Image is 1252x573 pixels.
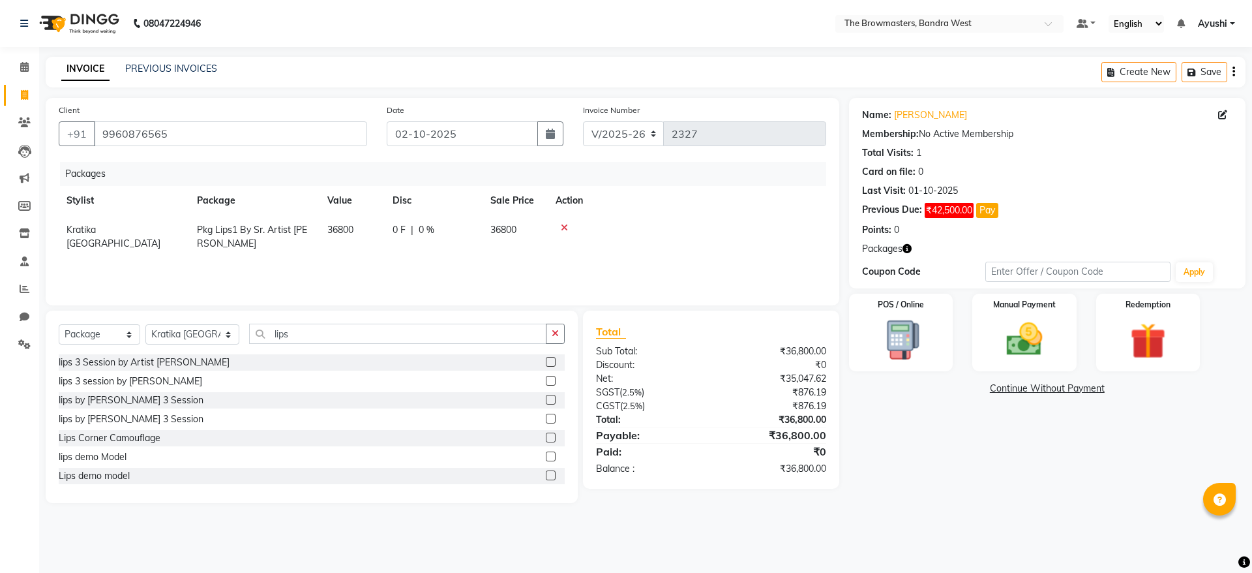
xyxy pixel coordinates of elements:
[916,146,921,160] div: 1
[59,121,95,146] button: +91
[548,186,826,215] th: Action
[862,242,902,256] span: Packages
[711,358,835,372] div: ₹0
[59,104,80,116] label: Client
[894,108,967,122] a: [PERSON_NAME]
[483,186,548,215] th: Sale Price
[59,431,160,445] div: Lips Corner Camouflage
[59,186,189,215] th: Stylist
[60,162,836,186] div: Packages
[385,186,483,215] th: Disc
[862,127,919,141] div: Membership:
[711,345,835,358] div: ₹36,800.00
[862,223,891,237] div: Points:
[586,444,711,459] div: Paid:
[249,324,546,344] input: Search
[59,412,203,426] div: lips by [PERSON_NAME] 3 Session
[622,387,642,397] span: 2.5%
[878,299,924,311] label: POS / Online
[711,413,835,427] div: ₹36,800.00
[1125,299,1170,311] label: Redemption
[862,108,891,122] div: Name:
[33,5,123,42] img: logo
[1176,262,1213,282] button: Apply
[586,462,711,476] div: Balance :
[985,262,1170,282] input: Enter Offer / Coupon Code
[596,400,620,412] span: CGST
[894,223,899,237] div: 0
[862,165,916,179] div: Card on file:
[711,462,835,476] div: ₹36,800.00
[59,469,130,483] div: Lips demo model
[586,413,711,427] div: Total:
[711,427,835,443] div: ₹36,800.00
[59,394,203,407] div: lips by [PERSON_NAME] 3 Session
[586,386,711,399] div: ( )
[918,165,923,179] div: 0
[852,382,1243,395] a: Continue Without Payment
[993,299,1056,311] label: Manual Payment
[623,401,642,411] span: 2.5%
[586,358,711,372] div: Discount:
[862,127,1232,141] div: No Active Membership
[125,63,217,74] a: PREVIOUS INVOICES
[419,223,434,237] span: 0 %
[586,372,711,386] div: Net:
[1119,318,1178,364] img: _gift.svg
[711,386,835,399] div: ₹876.19
[1101,62,1176,82] button: Create New
[586,345,711,358] div: Sub Total:
[586,399,711,413] div: ( )
[387,104,404,116] label: Date
[61,57,110,81] a: INVOICE
[327,224,353,236] span: 36800
[711,372,835,386] div: ₹35,047.62
[862,265,985,279] div: Coupon Code
[59,450,127,464] div: lips demo Model
[1182,62,1227,82] button: Save
[59,375,202,388] div: lips 3 session by [PERSON_NAME]
[908,184,958,198] div: 01-10-2025
[596,386,619,398] span: SGST
[596,325,626,339] span: Total
[94,121,367,146] input: Search by Name/Mobile/Email/Code
[711,444,835,459] div: ₹0
[583,104,640,116] label: Invoice Number
[1198,17,1227,31] span: Ayushi
[995,318,1054,360] img: _cash.svg
[143,5,201,42] b: 08047224946
[490,224,516,236] span: 36800
[586,427,711,443] div: Payable:
[976,203,998,218] button: Pay
[59,356,230,369] div: lips 3 Session by Artist [PERSON_NAME]
[862,203,922,218] div: Previous Due:
[197,224,307,249] span: Pkg Lips1 By Sr. Artist [PERSON_NAME]
[711,399,835,413] div: ₹876.19
[862,184,906,198] div: Last Visit:
[1197,521,1239,560] iframe: chat widget
[925,203,974,218] span: ₹42,500.00
[393,223,406,237] span: 0 F
[67,224,160,249] span: Kratika [GEOGRAPHIC_DATA]
[189,186,320,215] th: Package
[320,186,385,215] th: Value
[872,318,931,362] img: _pos-terminal.svg
[862,146,914,160] div: Total Visits:
[411,223,413,237] span: |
